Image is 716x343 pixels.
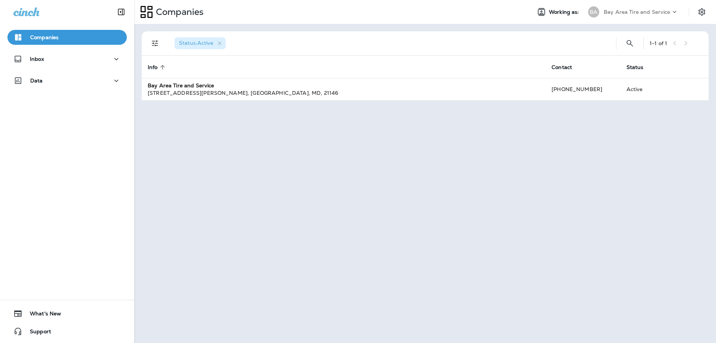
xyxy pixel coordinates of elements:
[148,82,214,89] strong: Bay Area Tire and Service
[175,37,226,49] div: Status:Active
[7,306,127,321] button: What's New
[111,4,132,19] button: Collapse Sidebar
[552,64,572,71] span: Contact
[153,6,204,18] p: Companies
[546,78,620,100] td: [PHONE_NUMBER]
[695,5,709,19] button: Settings
[549,9,581,15] span: Working as:
[7,30,127,45] button: Companies
[148,36,163,51] button: Filters
[622,36,637,51] button: Search Companies
[179,40,213,46] span: Status : Active
[7,73,127,88] button: Data
[7,52,127,66] button: Inbox
[22,328,51,337] span: Support
[650,40,667,46] div: 1 - 1 of 1
[604,9,671,15] p: Bay Area Tire and Service
[30,56,44,62] p: Inbox
[621,78,668,100] td: Active
[626,64,644,71] span: Status
[148,64,167,71] span: Info
[588,6,599,18] div: BA
[7,324,127,339] button: Support
[22,311,61,319] span: What's New
[148,89,540,97] div: [STREET_ADDRESS][PERSON_NAME] , [GEOGRAPHIC_DATA] , MD , 21146
[30,78,43,84] p: Data
[30,34,59,40] p: Companies
[148,64,158,71] span: Info
[552,64,582,71] span: Contact
[626,64,653,71] span: Status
